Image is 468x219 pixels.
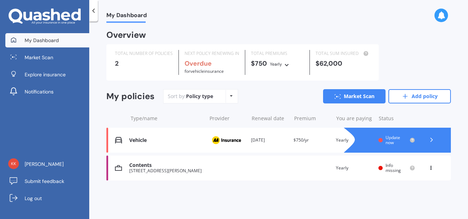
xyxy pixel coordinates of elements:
[25,71,66,78] span: Explore insurance
[25,178,64,185] span: Submit feedback
[294,115,331,122] div: Premium
[185,59,212,68] b: Overdue
[208,133,244,147] img: AA
[25,54,53,61] span: Market Scan
[168,93,213,100] div: Sort by:
[115,60,173,67] div: 2
[186,93,213,100] div: Policy type
[336,164,373,172] div: Yearly
[5,157,89,171] a: [PERSON_NAME]
[8,158,19,169] img: 98633c53c661e2ab00ee187117f54b50
[185,50,239,57] div: NEXT POLICY RENEWING IN
[210,115,246,122] div: Provider
[5,174,89,188] a: Submit feedback
[316,50,370,57] div: TOTAL SUM INSURED
[25,161,64,168] span: [PERSON_NAME]
[115,50,173,57] div: TOTAL NUMBER OF POLICIES
[25,88,54,95] span: Notifications
[251,50,304,57] div: TOTAL PREMIUMS
[115,137,122,144] img: Vehicle
[252,115,288,122] div: Renewal date
[251,60,304,68] div: $750
[185,68,224,74] span: for Vehicle insurance
[5,33,89,47] a: My Dashboard
[323,89,386,103] a: Market Scan
[251,137,288,144] div: [DATE]
[129,168,203,173] div: [STREET_ADDRESS][PERSON_NAME]
[5,50,89,65] a: Market Scan
[5,85,89,99] a: Notifications
[316,60,370,67] div: $62,000
[106,31,146,39] div: Overview
[129,137,203,143] div: Vehicle
[5,191,89,205] a: Log out
[336,137,373,144] div: Yearly
[336,115,373,122] div: You are paying
[25,37,59,44] span: My Dashboard
[388,89,451,103] a: Add policy
[106,91,155,102] div: My policies
[5,67,89,82] a: Explore insurance
[131,115,204,122] div: Type/name
[386,134,400,146] span: Update now
[106,12,147,21] span: My Dashboard
[386,162,401,173] span: Info missing
[293,137,309,143] span: $750/yr
[129,162,203,168] div: Contents
[270,61,282,68] div: Yearly
[115,164,122,172] img: Contents
[379,115,415,122] div: Status
[25,195,42,202] span: Log out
